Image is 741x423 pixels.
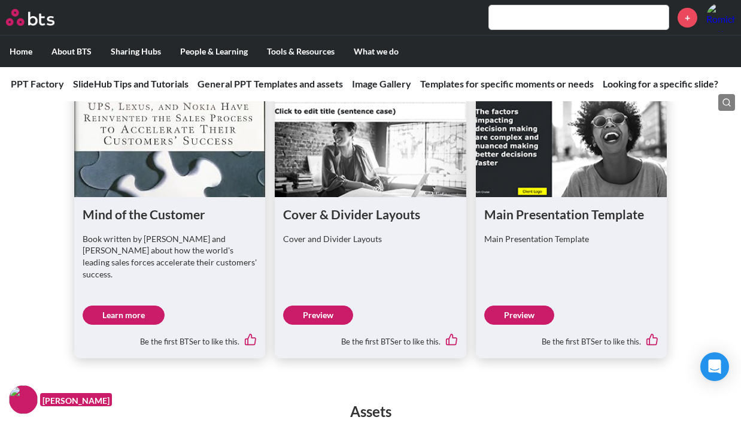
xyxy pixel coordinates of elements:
[11,78,64,89] a: PPT Factory
[706,3,735,32] a: Profile
[83,325,257,350] div: Be the first BTSer to like this.
[6,9,54,26] img: BTS Logo
[6,9,77,26] a: Go home
[42,36,101,67] label: About BTS
[484,206,658,223] h1: Main Presentation Template
[83,233,257,280] p: Book written by [PERSON_NAME] and [PERSON_NAME] about how the world's leading sales forces accele...
[700,352,729,381] div: Open Intercom Messenger
[283,306,353,325] a: Preview
[73,78,189,89] a: SlideHub Tips and Tutorials
[484,306,554,325] a: Preview
[283,206,457,223] h1: Cover & Divider Layouts
[484,325,658,350] div: Be the first BTSer to like this.
[420,78,594,89] a: Templates for specific moments or needs
[9,385,38,414] img: F
[101,36,171,67] label: Sharing Hubs
[283,233,457,245] p: Cover and Divider Layouts
[352,78,411,89] a: Image Gallery
[198,78,343,89] a: General PPT Templates and assets
[40,393,112,407] figcaption: [PERSON_NAME]
[83,306,165,325] a: Learn more
[706,3,735,32] img: Romichel Navarro
[678,8,697,28] a: +
[344,36,408,67] label: What we do
[257,36,344,67] label: Tools & Resources
[283,325,457,350] div: Be the first BTSer to like this.
[171,36,257,67] label: People & Learning
[603,78,718,89] a: Looking for a specific slide?
[83,206,257,223] h1: Mind of the Customer
[484,233,658,245] p: Main Presentation Template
